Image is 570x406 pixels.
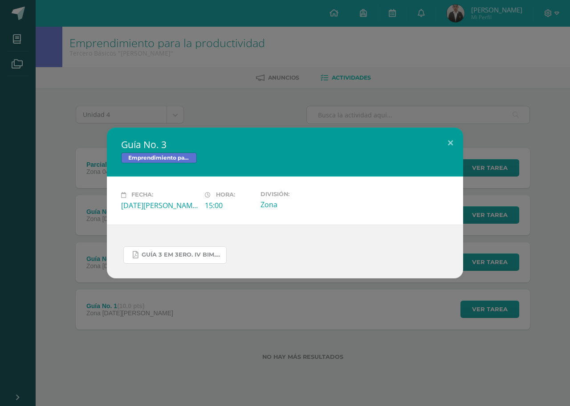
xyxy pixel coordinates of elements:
[216,192,235,198] span: Hora:
[261,200,337,209] div: Zona
[121,138,449,151] h2: Guía No. 3
[438,128,463,158] button: Close (Esc)
[121,153,197,163] span: Emprendimiento para la productividad
[205,201,253,210] div: 15:00
[121,201,198,210] div: [DATE][PERSON_NAME]
[261,191,337,197] label: División:
[142,251,222,258] span: GUÍA 3 EM 3ERO. IV BIM.docx.pdf
[123,246,227,264] a: GUÍA 3 EM 3ERO. IV BIM.docx.pdf
[131,192,153,198] span: Fecha:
